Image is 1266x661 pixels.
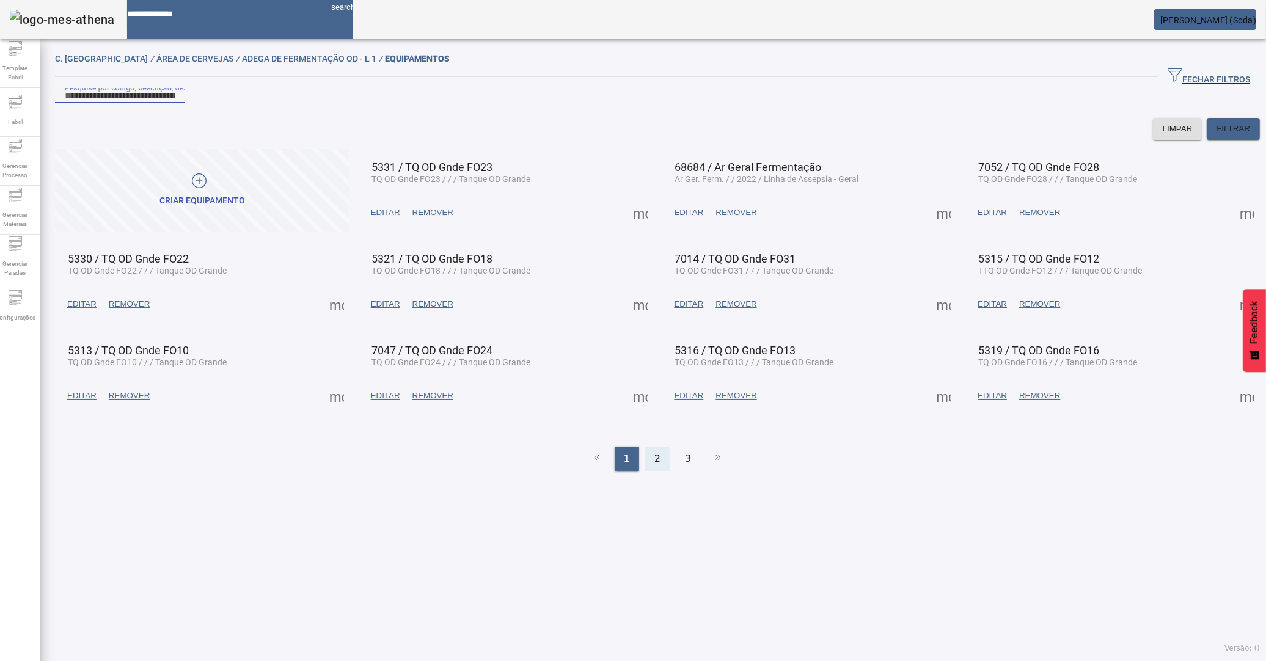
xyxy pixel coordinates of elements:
button: REMOVER [709,202,763,224]
button: CRIAR EQUIPAMENTO [55,149,349,232]
button: Mais [932,293,954,315]
span: 5315 / TQ OD Gnde FO12 [978,252,1099,265]
button: EDITAR [971,385,1013,407]
span: 5330 / TQ OD Gnde FO22 [68,252,189,265]
em: / [150,54,154,64]
span: EDITAR [67,298,97,310]
button: EDITAR [61,385,103,407]
span: 7052 / TQ OD Gnde FO28 [978,161,1099,173]
span: TQ OD Gnde FO31 / / / Tanque OD Grande [675,266,834,276]
span: LIMPAR [1163,123,1193,135]
span: TQ OD Gnde FO18 / / / Tanque OD Grande [371,266,530,276]
button: REMOVER [103,293,156,315]
button: REMOVER [1013,202,1066,224]
button: REMOVER [406,293,459,315]
span: EQUIPAMENTOS [385,54,449,64]
span: 68684 / Ar Geral Fermentação [675,161,822,173]
button: EDITAR [668,293,710,315]
span: 5313 / TQ OD Gnde FO10 [68,344,189,357]
span: Feedback [1249,301,1260,344]
span: 5319 / TQ OD Gnde FO16 [978,344,1099,357]
span: EDITAR [978,206,1007,219]
span: EDITAR [978,390,1007,402]
button: EDITAR [971,293,1013,315]
span: TQ OD Gnde FO24 / / / Tanque OD Grande [371,357,530,367]
span: TQ OD Gnde FO23 / / / Tanque OD Grande [371,174,530,184]
span: 5331 / TQ OD Gnde FO23 [371,161,492,173]
span: EDITAR [371,206,400,219]
span: FILTRAR [1217,123,1250,135]
span: 5316 / TQ OD Gnde FO13 [675,344,796,357]
button: Mais [326,293,348,315]
span: EDITAR [675,390,704,402]
span: EDITAR [67,390,97,402]
span: Adega de Fermentação OD - L 1 [242,54,385,64]
button: REMOVER [1013,293,1066,315]
span: REMOVER [412,390,453,402]
button: REMOVER [103,385,156,407]
button: REMOVER [709,293,763,315]
div: CRIAR EQUIPAMENTO [159,195,245,207]
span: Fabril [4,114,26,130]
button: Mais [932,385,954,407]
span: Ar Ger. Ferm. / / 2022 / Linha de Assepsia - Geral [675,174,859,184]
span: EDITAR [371,390,400,402]
button: Mais [629,202,651,224]
span: 3 [685,451,691,466]
img: logo-mes-athena [10,10,115,29]
button: Mais [629,293,651,315]
span: TQ OD Gnde FO10 / / / Tanque OD Grande [68,357,227,367]
button: Mais [326,385,348,407]
span: TQ OD Gnde FO22 / / / Tanque OD Grande [68,266,227,276]
span: TQ OD Gnde FO28 / / / Tanque OD Grande [978,174,1137,184]
button: FECHAR FILTROS [1158,66,1260,88]
span: REMOVER [715,298,756,310]
button: Mais [629,385,651,407]
button: Mais [1236,293,1258,315]
span: [PERSON_NAME] (Soda) [1160,15,1256,25]
span: REMOVER [1019,206,1060,219]
span: REMOVER [109,298,150,310]
span: Versão: () [1224,644,1260,652]
span: REMOVER [109,390,150,402]
span: REMOVER [1019,298,1060,310]
span: 7014 / TQ OD Gnde FO31 [675,252,796,265]
span: REMOVER [715,390,756,402]
mat-label: Pesquise por código, descrição, descrição abreviada, capacidade ou ano de fabricação [65,83,364,92]
span: REMOVER [1019,390,1060,402]
span: EDITAR [978,298,1007,310]
span: TTQ OD Gnde FO12 / / / Tanque OD Grande [978,266,1142,276]
button: EDITAR [668,202,710,224]
span: EDITAR [675,206,704,219]
button: EDITAR [668,385,710,407]
span: C. [GEOGRAPHIC_DATA] [55,54,156,64]
span: REMOVER [412,206,453,219]
span: 7047 / TQ OD Gnde FO24 [371,344,492,357]
span: TQ OD Gnde FO16 / / / Tanque OD Grande [978,357,1137,367]
span: 2 [654,451,660,466]
button: EDITAR [365,293,406,315]
button: Mais [1236,385,1258,407]
button: REMOVER [709,385,763,407]
span: EDITAR [675,298,704,310]
button: EDITAR [365,202,406,224]
span: Área de Cervejas [156,54,242,64]
span: REMOVER [715,206,756,219]
button: EDITAR [365,385,406,407]
button: EDITAR [61,293,103,315]
em: / [236,54,240,64]
button: REMOVER [1013,385,1066,407]
button: Mais [1236,202,1258,224]
span: REMOVER [412,298,453,310]
button: FILTRAR [1207,118,1260,140]
em: / [379,54,382,64]
button: EDITAR [971,202,1013,224]
span: 5321 / TQ OD Gnde FO18 [371,252,492,265]
button: Mais [932,202,954,224]
button: LIMPAR [1153,118,1202,140]
span: TQ OD Gnde FO13 / / / Tanque OD Grande [675,357,834,367]
button: REMOVER [406,385,459,407]
button: Feedback - Mostrar pesquisa [1243,289,1266,372]
span: FECHAR FILTROS [1168,68,1250,86]
button: REMOVER [406,202,459,224]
